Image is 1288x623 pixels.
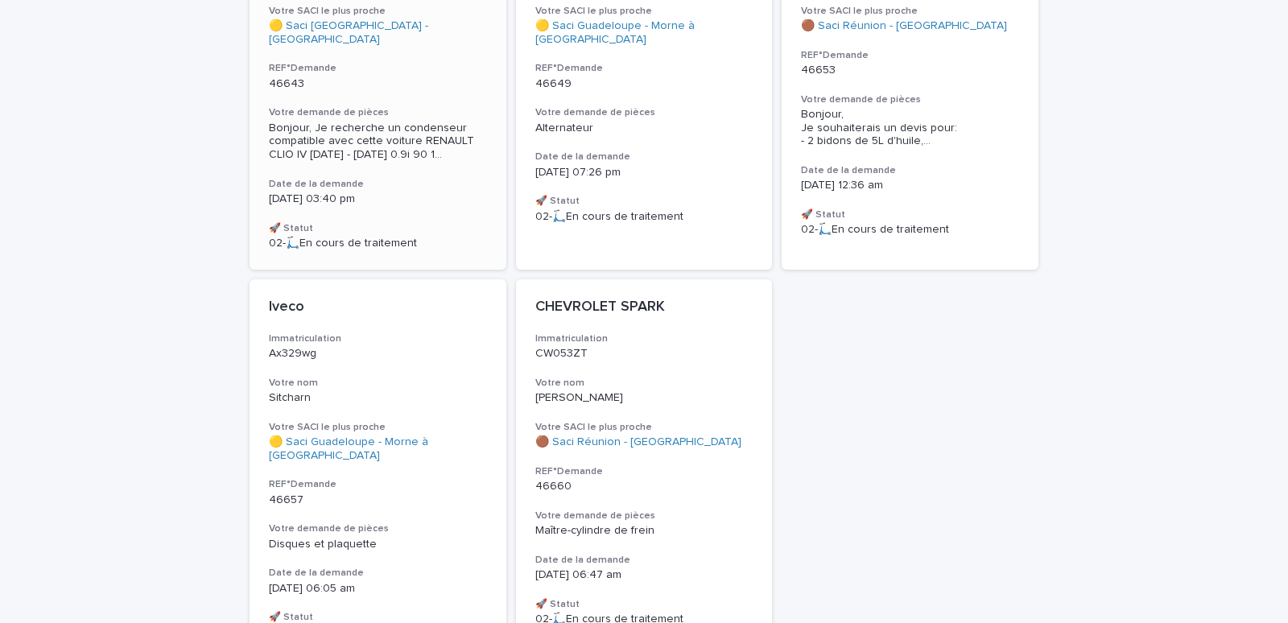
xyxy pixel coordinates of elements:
a: 🟤 Saci Réunion - [GEOGRAPHIC_DATA] [801,19,1007,33]
span: Disques et plaquette [269,538,377,550]
h3: Immatriculation [535,332,753,345]
p: 46660 [535,480,753,493]
h3: Votre SACI le plus proche [801,5,1019,18]
h3: 🚀 Statut [535,598,753,611]
div: Bonjour, Je recherche un condenseur compatible avec cette voiture RENAULT CLIO IV 01/06/2019 - 01... [269,122,487,162]
h3: Votre nom [535,377,753,390]
h3: Date de la demande [801,164,1019,177]
p: [DATE] 06:47 am [535,568,753,582]
p: CW053ZT [535,347,753,361]
span: Maître-cylindre de frein [535,525,654,536]
div: Bonjour, Je souhaiterais un devis pour: - 2 bidons de 5L d'huile, - 1 filtre à huile, - 1 filtre ... [801,108,1019,148]
span: Bonjour, Je recherche un condenseur compatible avec cette voiture RENAULT CLIO IV [DATE] - [DATE]... [269,122,487,162]
p: 02-🛴En cours de traitement [269,237,487,250]
h3: Votre demande de pièces [269,522,487,535]
a: 🟡 Saci Guadeloupe - Morne à [GEOGRAPHIC_DATA] [535,19,753,47]
h3: Votre demande de pièces [801,93,1019,106]
h3: Votre SACI le plus proche [269,5,487,18]
p: [DATE] 07:26 pm [535,166,753,179]
h3: Votre nom [269,377,487,390]
h3: Immatriculation [269,332,487,345]
h3: REF°Demande [801,49,1019,62]
h3: Date de la demande [269,567,487,580]
p: [PERSON_NAME] [535,391,753,405]
p: [DATE] 12:36 am [801,179,1019,192]
h3: REF°Demande [535,62,753,75]
h3: Date de la demande [535,554,753,567]
span: Bonjour, Je souhaiterais un devis pour: - 2 bidons de 5L d'huile, ... [801,108,1019,148]
span: Alternateur [535,122,593,134]
p: Sitcharn [269,391,487,405]
p: 46657 [269,493,487,507]
h3: Votre demande de pièces [535,106,753,119]
h3: 🚀 Statut [269,222,487,235]
p: [DATE] 06:05 am [269,582,487,596]
p: 46649 [535,77,753,91]
p: 02-🛴En cours de traitement [535,210,753,224]
p: Ax329wg [269,347,487,361]
h3: Date de la demande [269,178,487,191]
a: 🟤 Saci Réunion - [GEOGRAPHIC_DATA] [535,435,741,449]
p: CHEVROLET SPARK [535,299,753,316]
h3: REF°Demande [269,478,487,491]
h3: 🚀 Statut [535,195,753,208]
h3: 🚀 Statut [801,208,1019,221]
p: Iveco [269,299,487,316]
h3: Votre demande de pièces [269,106,487,119]
h3: Votre SACI le plus proche [535,5,753,18]
a: 🟡 Saci [GEOGRAPHIC_DATA] - [GEOGRAPHIC_DATA] [269,19,487,47]
p: 46653 [801,64,1019,77]
p: [DATE] 03:40 pm [269,192,487,206]
h3: Votre SACI le plus proche [269,421,487,434]
p: 46643 [269,77,487,91]
h3: REF°Demande [535,465,753,478]
h3: Votre SACI le plus proche [535,421,753,434]
h3: REF°Demande [269,62,487,75]
h3: Date de la demande [535,151,753,163]
a: 🟡 Saci Guadeloupe - Morne à [GEOGRAPHIC_DATA] [269,435,487,463]
p: 02-🛴En cours de traitement [801,223,1019,237]
h3: Votre demande de pièces [535,510,753,522]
